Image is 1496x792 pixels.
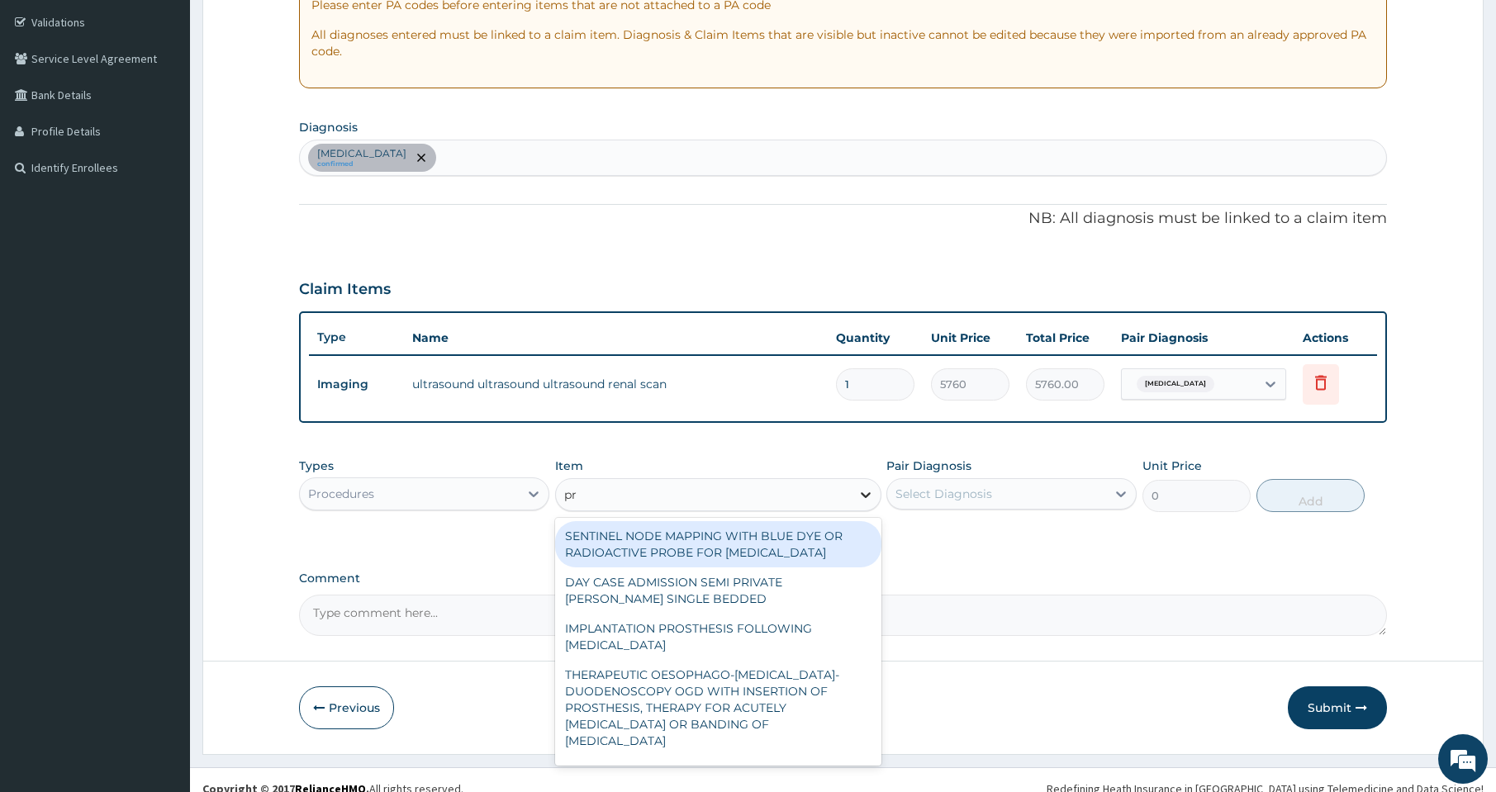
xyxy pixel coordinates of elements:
[886,458,971,474] label: Pair Diagnosis
[555,614,881,660] div: IMPLANTATION PROSTHESIS FOLLOWING [MEDICAL_DATA]
[317,160,406,168] small: confirmed
[1113,321,1294,354] th: Pair Diagnosis
[895,486,992,502] div: Select Diagnosis
[299,119,358,135] label: Diagnosis
[311,26,1375,59] p: All diagnoses entered must be linked to a claim item. Diagnosis & Claim Items that are visible bu...
[299,686,394,729] button: Previous
[86,92,278,114] div: Chat with us now
[96,208,228,375] span: We're online!
[308,486,374,502] div: Procedures
[414,150,429,165] span: remove selection option
[1018,321,1113,354] th: Total Price
[299,459,334,473] label: Types
[299,571,1387,586] label: Comment
[299,281,391,299] h3: Claim Items
[1142,458,1202,474] label: Unit Price
[555,458,583,474] label: Item
[923,321,1018,354] th: Unit Price
[828,321,923,354] th: Quantity
[1294,321,1377,354] th: Actions
[1256,479,1365,512] button: Add
[317,147,406,160] p: [MEDICAL_DATA]
[1137,376,1214,392] span: [MEDICAL_DATA]
[299,208,1387,230] p: NB: All diagnosis must be linked to a claim item
[309,369,404,400] td: Imaging
[309,322,404,353] th: Type
[555,567,881,614] div: DAY CASE ADMISSION SEMI PRIVATE [PERSON_NAME] SINGLE BEDDED
[1288,686,1387,729] button: Submit
[555,660,881,756] div: THERAPEUTIC OESOPHAGO-[MEDICAL_DATA]- DUODENOSCOPY OGD WITH INSERTION OF PROSTHESIS, THERAPY FOR ...
[555,521,881,567] div: SENTINEL NODE MAPPING WITH BLUE DYE OR RADIOACTIVE PROBE FOR [MEDICAL_DATA]
[404,321,828,354] th: Name
[404,368,828,401] td: ultrasound ultrasound ultrasound renal scan
[271,8,311,48] div: Minimize live chat window
[31,83,67,124] img: d_794563401_company_1708531726252_794563401
[8,451,315,509] textarea: Type your message and hit 'Enter'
